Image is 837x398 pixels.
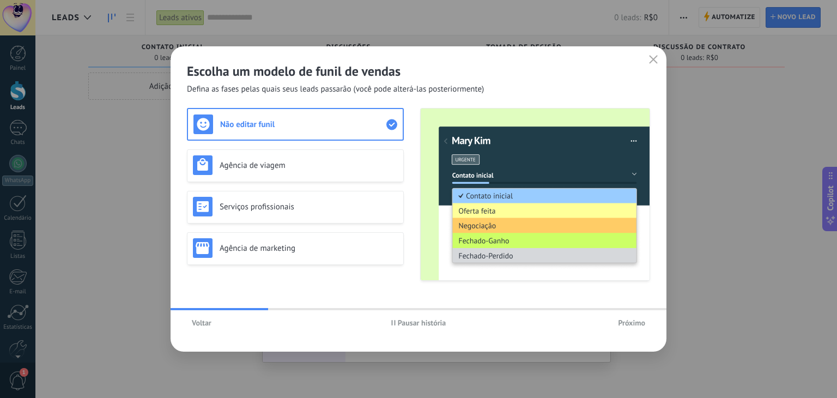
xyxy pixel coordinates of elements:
[398,319,446,327] span: Pausar história
[220,243,398,254] h3: Agência de marketing
[220,119,386,130] h3: Não editar funil
[220,160,398,171] h3: Agência de viagem
[192,319,211,327] span: Voltar
[220,202,398,212] h3: Serviços profissionais
[187,63,650,80] h2: Escolha um modelo de funil de vendas
[187,315,216,331] button: Voltar
[613,315,650,331] button: Próximo
[386,315,451,331] button: Pausar história
[187,84,484,95] span: Defina as fases pelas quais seus leads passarão (você pode alterá-las posteriormente)
[618,319,645,327] span: Próximo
